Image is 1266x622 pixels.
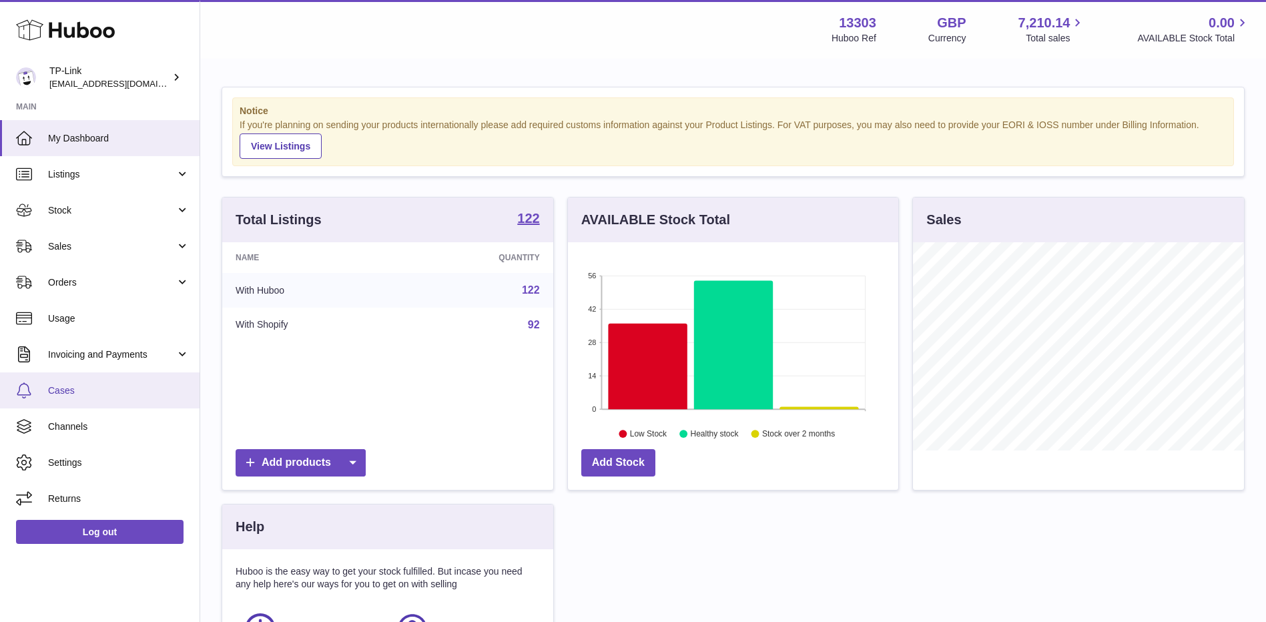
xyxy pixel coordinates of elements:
[48,168,176,181] span: Listings
[517,212,539,228] a: 122
[1209,14,1235,32] span: 0.00
[839,14,876,32] strong: 13303
[48,240,176,253] span: Sales
[236,518,264,536] h3: Help
[49,65,170,90] div: TP-Link
[630,429,667,438] text: Low Stock
[236,449,366,477] a: Add products
[222,242,400,273] th: Name
[49,78,196,89] span: [EMAIL_ADDRESS][DOMAIN_NAME]
[240,133,322,159] a: View Listings
[588,305,596,313] text: 42
[517,212,539,225] strong: 122
[588,338,596,346] text: 28
[528,319,540,330] a: 92
[48,420,190,433] span: Channels
[222,273,400,308] td: With Huboo
[400,242,553,273] th: Quantity
[1026,32,1085,45] span: Total sales
[937,14,966,32] strong: GBP
[928,32,966,45] div: Currency
[48,312,190,325] span: Usage
[240,105,1227,117] strong: Notice
[690,429,739,438] text: Healthy stock
[48,384,190,397] span: Cases
[1018,14,1070,32] span: 7,210.14
[762,429,835,438] text: Stock over 2 months
[240,119,1227,159] div: If you're planning on sending your products internationally please add required customs informati...
[592,405,596,413] text: 0
[222,308,400,342] td: With Shopify
[236,211,322,229] h3: Total Listings
[48,276,176,289] span: Orders
[236,565,540,591] p: Huboo is the easy way to get your stock fulfilled. But incase you need any help here's our ways f...
[588,372,596,380] text: 14
[48,456,190,469] span: Settings
[16,520,184,544] a: Log out
[581,449,655,477] a: Add Stock
[1137,32,1250,45] span: AVAILABLE Stock Total
[581,211,730,229] h3: AVAILABLE Stock Total
[1018,14,1086,45] a: 7,210.14 Total sales
[832,32,876,45] div: Huboo Ref
[926,211,961,229] h3: Sales
[48,204,176,217] span: Stock
[48,348,176,361] span: Invoicing and Payments
[16,67,36,87] img: gaby.chen@tp-link.com
[522,284,540,296] a: 122
[588,272,596,280] text: 56
[48,132,190,145] span: My Dashboard
[1137,14,1250,45] a: 0.00 AVAILABLE Stock Total
[48,493,190,505] span: Returns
